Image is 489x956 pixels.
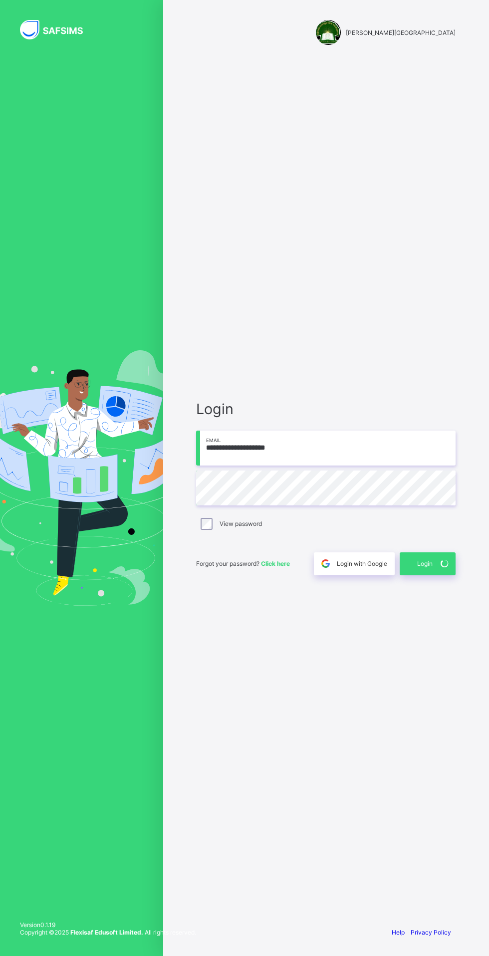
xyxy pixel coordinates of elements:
[261,560,290,567] a: Click here
[70,929,143,936] strong: Flexisaf Edusoft Limited.
[411,929,451,936] a: Privacy Policy
[20,20,95,39] img: SAFSIMS Logo
[196,400,456,418] span: Login
[337,560,387,567] span: Login with Google
[20,921,196,929] span: Version 0.1.19
[392,929,405,936] a: Help
[320,558,331,569] img: google.396cfc9801f0270233282035f929180a.svg
[346,29,456,36] span: [PERSON_NAME][GEOGRAPHIC_DATA]
[20,929,196,936] span: Copyright © 2025 All rights reserved.
[220,520,262,527] label: View password
[196,560,290,567] span: Forgot your password?
[417,560,433,567] span: Login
